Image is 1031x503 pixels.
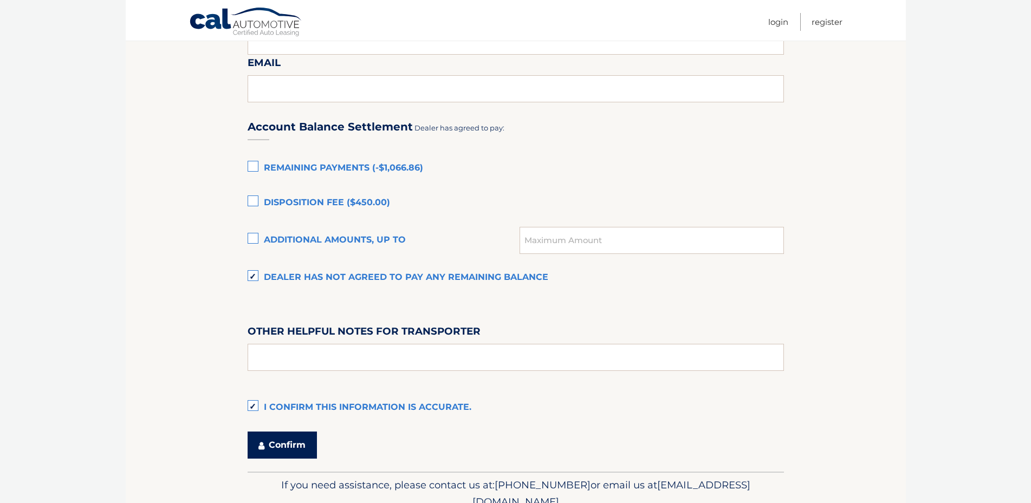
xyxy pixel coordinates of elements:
a: Cal Automotive [189,7,303,38]
label: I confirm this information is accurate. [248,397,784,419]
a: Login [768,13,788,31]
label: Dealer has not agreed to pay any remaining balance [248,267,784,289]
label: Other helpful notes for transporter [248,323,481,343]
label: Additional amounts, up to [248,230,520,251]
input: Maximum Amount [520,227,783,254]
label: Email [248,55,281,75]
label: Remaining Payments (-$1,066.86) [248,158,784,179]
span: [PHONE_NUMBER] [495,479,591,491]
button: Confirm [248,432,317,459]
h3: Account Balance Settlement [248,120,413,134]
a: Register [812,13,842,31]
label: Disposition Fee ($450.00) [248,192,784,214]
span: Dealer has agreed to pay: [414,123,504,132]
